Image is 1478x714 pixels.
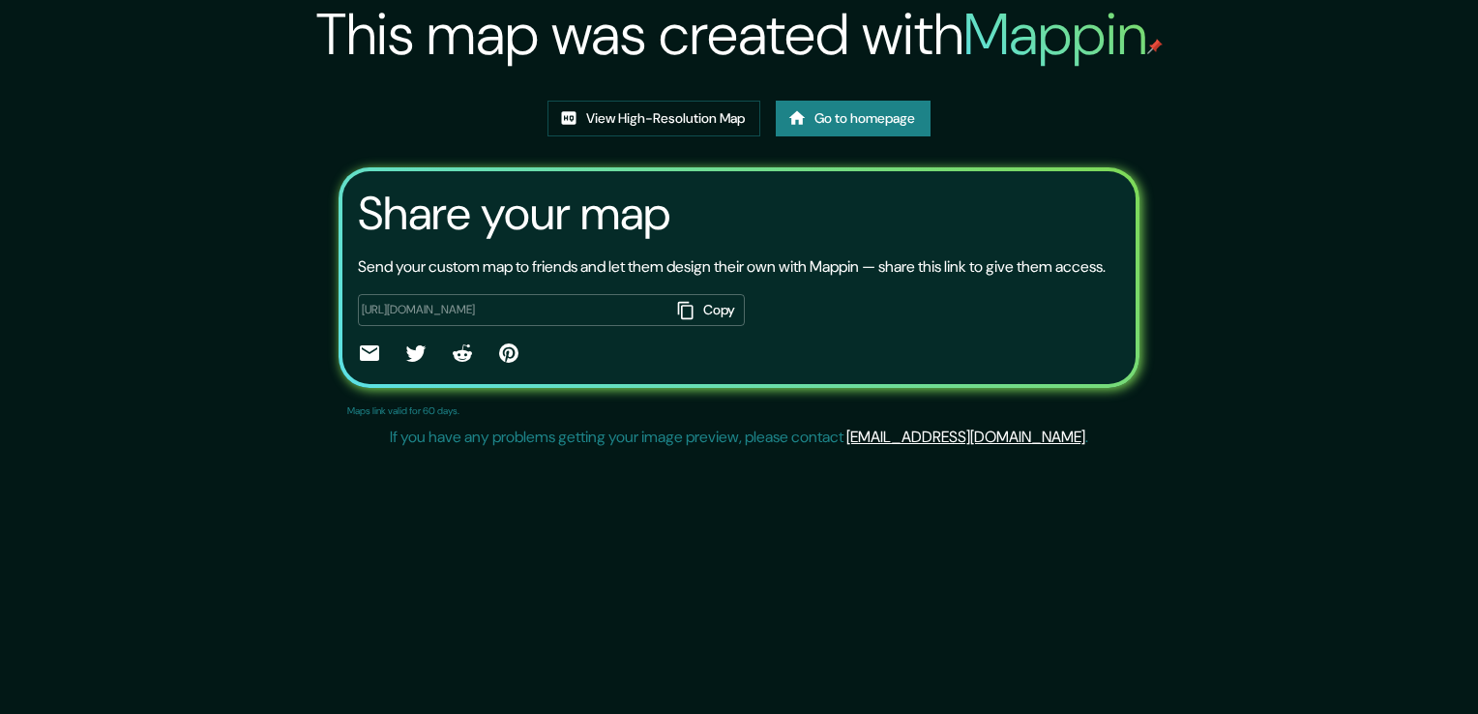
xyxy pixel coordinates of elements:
img: mappin-pin [1147,39,1163,54]
button: Copy [669,294,745,326]
a: [EMAIL_ADDRESS][DOMAIN_NAME] [846,427,1085,447]
p: Maps link valid for 60 days. [347,403,459,418]
p: If you have any problems getting your image preview, please contact . [390,426,1088,449]
a: View High-Resolution Map [547,101,760,136]
a: Go to homepage [776,101,931,136]
h3: Share your map [358,187,670,241]
p: Send your custom map to friends and let them design their own with Mappin — share this link to gi... [358,255,1106,279]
